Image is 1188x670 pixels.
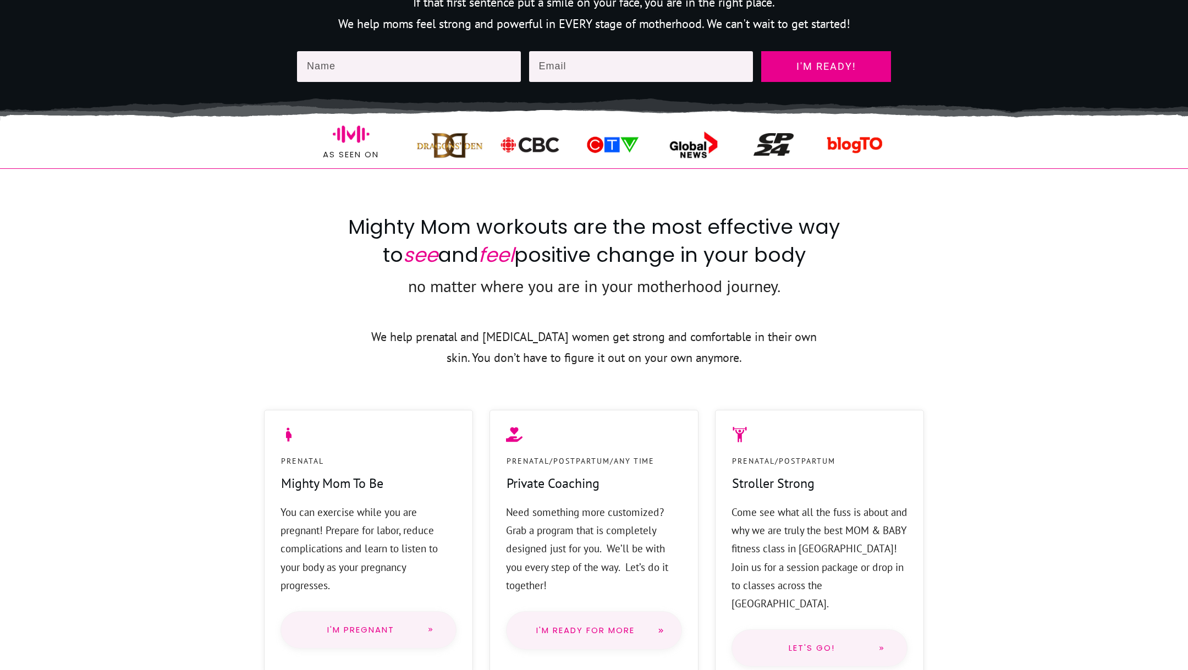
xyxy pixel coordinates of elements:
p: As seen on [298,147,404,162]
img: ico-mighty-mom [333,116,370,152]
h4: Mighty Mom To Be [281,474,383,503]
h4: Stroller Strong [732,474,815,503]
p: Prenatal [281,454,324,468]
span: I'm ready! [771,61,881,72]
img: ico-mighty-mom [656,130,729,160]
img: ico-mighty-mom [824,114,886,176]
span: I'm Pregnant [303,625,419,634]
input: Name [297,51,521,82]
p: no matter where you are in your motherhood journey. [338,272,850,314]
p: We help prenatal and [MEDICAL_DATA] women get strong and comfortable in their own skin. You don’t... [363,326,825,382]
a: I'm Pregnant [280,611,457,649]
p: Need something more customized? Grab a program that is completely designed just for you. We’ll be... [506,503,682,595]
a: Let's go! [732,629,908,667]
img: ico-mighty-mom [577,134,646,156]
span: feel [479,241,514,269]
span: see [403,241,438,269]
p: Prenatal/Postpartum [732,454,835,468]
input: Email [529,51,754,82]
img: ico-mighty-mom [754,133,794,156]
span: I'm Ready for more [523,625,648,635]
p: Come see what all the fuss is about and why we are truly the best MOM & BABY fitness class in [GE... [732,503,908,613]
a: I'm ready! [761,51,891,82]
p: You can exercise while you are pregnant! Prepare for labor, reduce complications and learn to lis... [280,503,457,595]
p: Prenatal/PostPartum/Any Time [507,454,654,468]
h4: Private Coaching [507,474,599,503]
span: Let's go! [754,644,870,652]
h2: Mighty Mom workouts are the most effective way to and positive change in your body [338,213,850,272]
span: We help moms feel strong and powerful in EVERY stage of motherhood. We can't wait to get started! [338,16,850,31]
a: I'm Ready for more [506,611,682,650]
img: ico-mighty-mom [416,128,483,162]
img: ico-mighty-mom [498,134,563,155]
